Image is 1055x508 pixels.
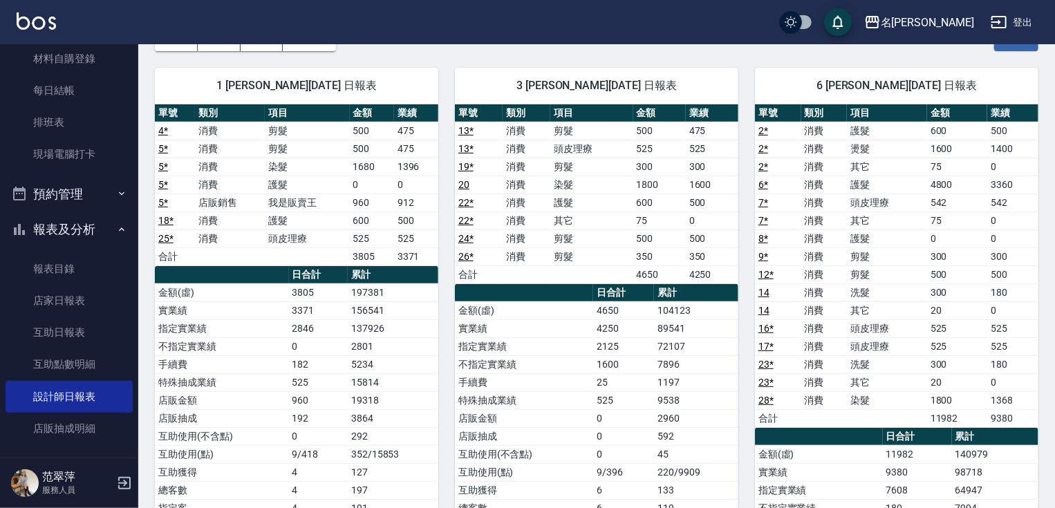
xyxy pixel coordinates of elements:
td: 洗髮 [847,355,927,373]
a: 互助日報表 [6,317,133,348]
td: 互助使用(點) [155,445,289,463]
td: 197 [348,481,438,499]
td: 染髮 [550,176,633,194]
td: 3864 [348,409,438,427]
td: 475 [686,122,738,140]
td: 剪髮 [847,265,927,283]
td: 600 [633,194,686,211]
td: 4 [289,463,348,481]
a: 14 [758,305,769,316]
td: 220/9909 [654,463,738,481]
th: 類別 [503,104,550,122]
td: 525 [987,337,1038,355]
td: 475 [394,122,438,140]
td: 消費 [503,211,550,229]
td: 護髮 [847,176,927,194]
a: 互助點數明細 [6,348,133,380]
td: 500 [350,140,394,158]
td: 店販銷售 [195,194,265,211]
td: 3360 [987,176,1038,194]
td: 頭皮理療 [550,140,633,158]
td: 消費 [801,229,848,247]
table: a dense table [455,104,738,284]
td: 燙髮 [847,140,927,158]
td: 特殊抽成業績 [155,373,289,391]
th: 金額 [633,104,686,122]
td: 156541 [348,301,438,319]
td: 金額(虛) [455,301,593,319]
td: 600 [927,122,987,140]
td: 500 [394,211,438,229]
td: 0 [394,176,438,194]
td: 0 [987,301,1038,319]
td: 消費 [801,319,848,337]
td: 133 [654,481,738,499]
td: 137926 [348,319,438,337]
td: 89541 [654,319,738,337]
th: 業績 [394,104,438,122]
td: 1600 [927,140,987,158]
th: 金額 [350,104,394,122]
th: 業績 [686,104,738,122]
button: 客戶管理 [6,450,133,486]
td: 0 [289,337,348,355]
td: 1197 [654,373,738,391]
td: 2801 [348,337,438,355]
td: 500 [927,265,987,283]
td: 消費 [503,158,550,176]
td: 127 [348,463,438,481]
td: 剪髮 [550,158,633,176]
td: 消費 [503,229,550,247]
td: 4800 [927,176,987,194]
td: 金額(虛) [155,283,289,301]
td: 4250 [593,319,654,337]
td: 350 [633,247,686,265]
td: 180 [987,283,1038,301]
td: 消費 [801,158,848,176]
td: 實業績 [455,319,593,337]
td: 消費 [801,194,848,211]
td: 525 [593,391,654,409]
td: 消費 [801,247,848,265]
td: 護髮 [265,176,349,194]
td: 消費 [801,176,848,194]
a: 材料自購登錄 [6,43,133,75]
td: 剪髮 [550,229,633,247]
td: 1400 [987,140,1038,158]
td: 剪髮 [550,122,633,140]
td: 7896 [654,355,738,373]
td: 25 [593,373,654,391]
td: 消費 [503,140,550,158]
td: 197381 [348,283,438,301]
td: 消費 [503,194,550,211]
td: 45 [654,445,738,463]
td: 9538 [654,391,738,409]
td: 2125 [593,337,654,355]
td: 300 [987,247,1038,265]
td: 其它 [847,373,927,391]
td: 消費 [195,211,265,229]
td: 1680 [350,158,394,176]
td: 互助獲得 [155,463,289,481]
td: 192 [289,409,348,427]
td: 2960 [654,409,738,427]
td: 其它 [847,158,927,176]
td: 染髮 [265,158,349,176]
td: 912 [394,194,438,211]
td: 300 [633,158,686,176]
td: 592 [654,427,738,445]
td: 5234 [348,355,438,373]
td: 其它 [847,301,927,319]
td: 頭皮理療 [847,194,927,211]
td: 店販金額 [155,391,289,409]
td: 182 [289,355,348,373]
td: 1600 [593,355,654,373]
td: 300 [927,283,987,301]
td: 店販金額 [455,409,593,427]
td: 0 [987,373,1038,391]
td: 消費 [195,140,265,158]
h5: 范翠萍 [42,470,113,484]
td: 140979 [952,445,1038,463]
img: Logo [17,12,56,30]
td: 0 [927,229,987,247]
